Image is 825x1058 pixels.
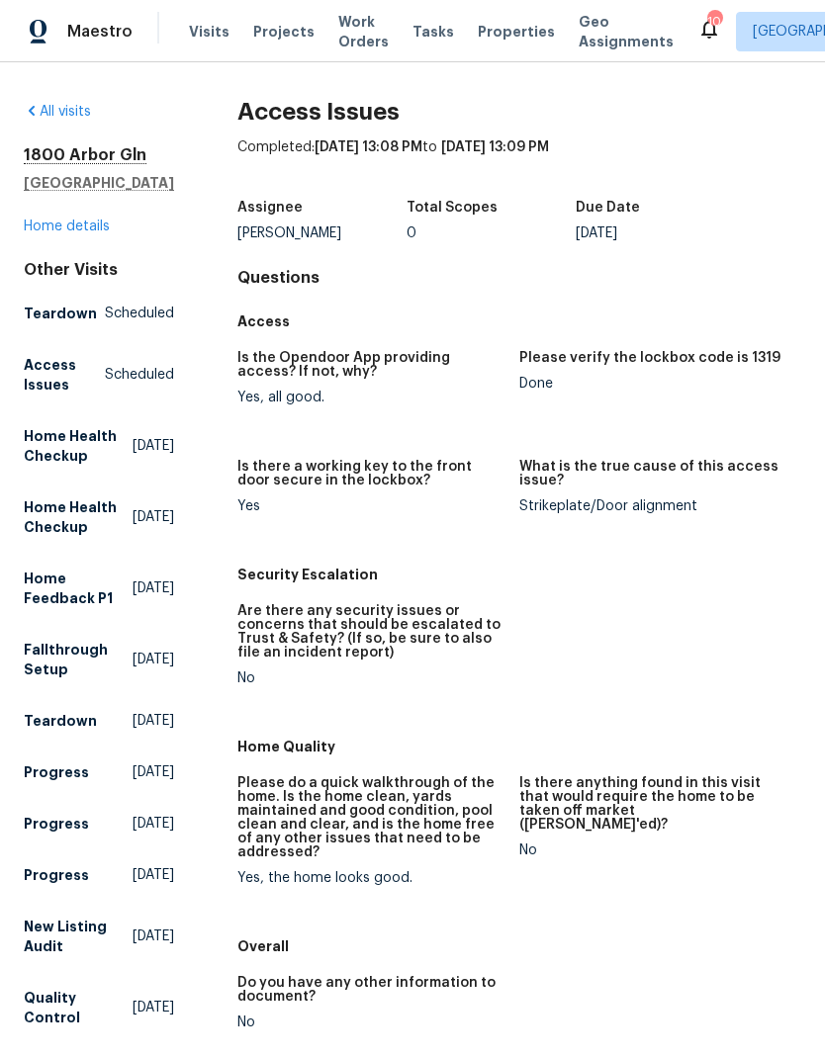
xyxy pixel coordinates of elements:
a: TeardownScheduled [24,296,174,331]
a: Quality Control[DATE] [24,980,174,1035]
span: [DATE] [133,436,174,456]
div: Yes, all good. [237,391,504,404]
h5: New Listing Audit [24,917,133,956]
h5: Home Health Checkup [24,426,133,466]
a: Home Health Checkup[DATE] [24,489,174,545]
h5: Due Date [576,201,640,215]
span: Tasks [412,25,454,39]
h2: Access Issues [237,102,801,122]
span: [DATE] [133,865,174,885]
div: No [237,1015,504,1029]
h5: Do you have any other information to document? [237,976,504,1004]
a: Progress[DATE] [24,857,174,893]
h5: Please do a quick walkthrough of the home. Is the home clean, yards maintained and good condition... [237,776,504,859]
h5: Is there anything found in this visit that would require the home to be taken off market ([PERSON... [519,776,785,832]
span: [DATE] [133,926,174,946]
h5: Overall [237,936,801,956]
a: Home details [24,220,110,233]
div: Other Visits [24,260,174,280]
div: Yes [237,499,504,513]
div: 10 [707,12,721,32]
h5: Home Quality [237,737,801,756]
span: [DATE] 13:09 PM [441,140,549,154]
h5: Fallthrough Setup [24,640,133,679]
span: Visits [189,22,229,42]
span: Scheduled [105,365,174,385]
h5: Is the Opendoor App providing access? If not, why? [237,351,504,379]
h5: Is there a working key to the front door secure in the lockbox? [237,460,504,487]
a: All visits [24,105,91,119]
div: No [519,843,785,857]
a: Home Health Checkup[DATE] [24,418,174,474]
div: Completed: to [237,137,801,189]
span: [DATE] [133,578,174,598]
h5: Access Issues [24,355,105,395]
div: Strikeplate/Door alignment [519,499,785,513]
div: [PERSON_NAME] [237,226,407,240]
span: Scheduled [105,304,174,323]
h5: What is the true cause of this access issue? [519,460,785,487]
span: Properties [478,22,555,42]
span: Projects [253,22,315,42]
h5: Are there any security issues or concerns that should be escalated to Trust & Safety? (If so, be ... [237,604,504,660]
h5: Teardown [24,304,97,323]
div: No [237,671,504,685]
h5: Total Scopes [407,201,498,215]
h5: Access [237,311,801,331]
div: [DATE] [576,226,745,240]
h5: Progress [24,762,89,782]
h5: Progress [24,814,89,834]
a: Access IssuesScheduled [24,347,174,402]
h5: Quality Control [24,988,133,1027]
h5: Security Escalation [237,565,801,584]
h5: Teardown [24,711,97,731]
a: Home Feedback P1[DATE] [24,561,174,616]
h5: Please verify the lockbox code is 1319 [519,351,780,365]
h4: Questions [237,268,801,288]
span: [DATE] [133,711,174,731]
h5: Home Health Checkup [24,497,133,537]
div: 0 [407,226,576,240]
span: [DATE] [133,998,174,1017]
h5: Home Feedback P1 [24,569,133,608]
div: Done [519,377,785,391]
a: New Listing Audit[DATE] [24,909,174,964]
a: Progress[DATE] [24,754,174,790]
h5: Assignee [237,201,303,215]
span: [DATE] [133,507,174,527]
span: Work Orders [338,12,389,51]
span: [DATE] [133,650,174,669]
span: [DATE] [133,814,174,834]
a: Fallthrough Setup[DATE] [24,632,174,687]
h5: Progress [24,865,89,885]
div: Yes, the home looks good. [237,871,504,885]
a: Progress[DATE] [24,806,174,841]
a: Teardown[DATE] [24,703,174,739]
span: [DATE] 13:08 PM [315,140,422,154]
span: Geo Assignments [579,12,674,51]
span: Maestro [67,22,133,42]
span: [DATE] [133,762,174,782]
